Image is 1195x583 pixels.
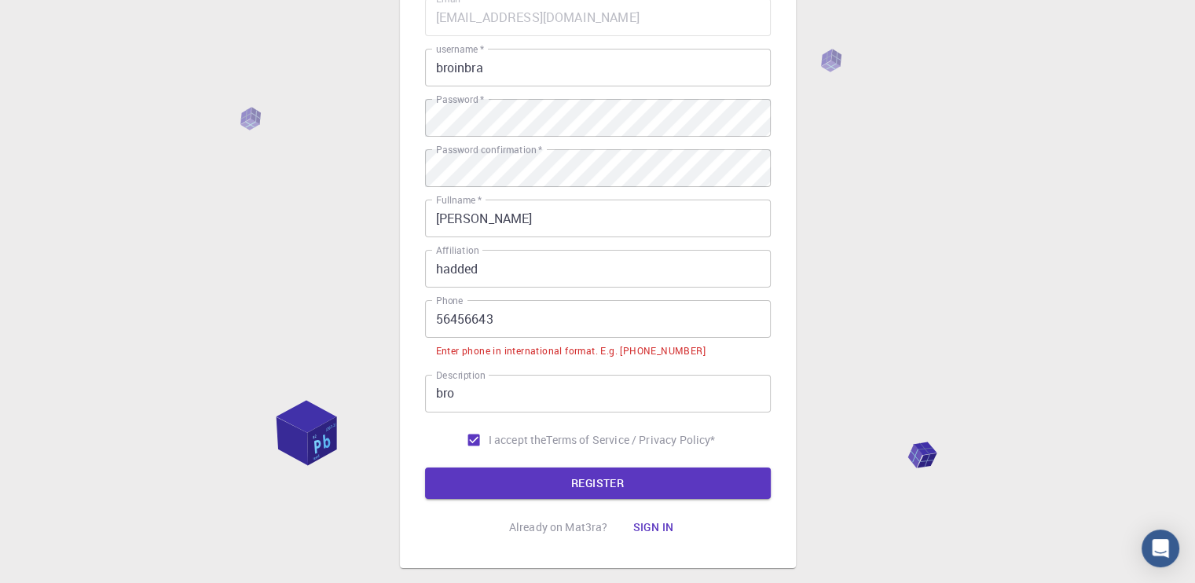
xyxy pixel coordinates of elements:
label: Affiliation [436,244,478,257]
label: Description [436,368,486,382]
div: Open Intercom Messenger [1142,530,1179,567]
div: Enter phone in international format. E.g. [PHONE_NUMBER] [436,343,706,359]
span: I accept the [489,432,547,448]
label: username [436,42,484,56]
label: Phone [436,294,463,307]
label: Password confirmation [436,143,542,156]
a: Terms of Service / Privacy Policy* [546,432,715,448]
p: Terms of Service / Privacy Policy * [546,432,715,448]
button: REGISTER [425,467,771,499]
label: Password [436,93,484,106]
label: Fullname [436,193,482,207]
p: Already on Mat3ra? [509,519,608,535]
button: Sign in [620,511,686,543]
